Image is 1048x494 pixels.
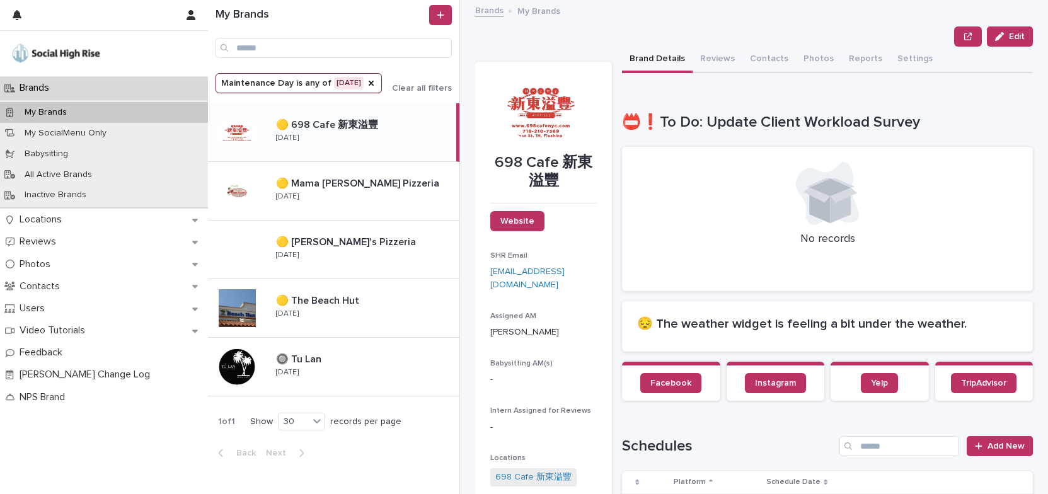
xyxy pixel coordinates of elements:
p: Feedback [14,347,72,359]
span: Instagram [755,379,796,388]
button: Maintenance Day [216,73,382,93]
h1: My Brands [216,8,427,22]
a: 🟡 Mama [PERSON_NAME] Pizzeria🟡 Mama [PERSON_NAME] Pizzeria [DATE] [208,162,459,221]
button: Next [261,447,314,459]
p: - [490,421,597,434]
button: Back [208,447,261,459]
span: Locations [490,454,526,462]
p: Photos [14,258,60,270]
p: 🟡 [PERSON_NAME]'s Pizzeria [276,234,418,248]
span: Add New [988,442,1025,451]
button: Photos [796,47,841,73]
p: [DATE] [276,309,299,318]
p: Platform [674,475,706,489]
span: Back [229,449,256,457]
p: 🔘 Tu Lan [276,351,324,365]
p: [DATE] [276,134,299,142]
p: NPS Brand [14,391,75,403]
a: Facebook [640,373,701,393]
p: Locations [14,214,72,226]
p: [DATE] [276,368,299,377]
h1: 📛❗To Do: Update Client Workload Survey [622,113,1033,132]
button: Contacts [742,47,796,73]
img: o5DnuTxEQV6sW9jFYBBf [10,41,102,66]
p: No records [637,233,1018,246]
p: My SocialMenu Only [14,128,117,139]
p: My Brands [14,107,77,118]
p: My Brands [517,3,560,17]
div: 30 [279,415,309,428]
span: Yelp [871,379,888,388]
h1: Schedules [622,437,834,456]
p: Babysitting [14,149,78,159]
p: Users [14,302,55,314]
p: Schedule Date [766,475,821,489]
p: 698 Cafe 新東溢豐 [490,154,597,190]
span: Clear all filters [392,84,452,93]
p: - [490,373,597,386]
a: 🟡 [PERSON_NAME]'s Pizzeria🟡 [PERSON_NAME]'s Pizzeria [DATE] [208,221,459,279]
a: 🟡 698 Cafe 新東溢豐🟡 698 Cafe 新東溢豐 [DATE] [208,103,459,162]
p: records per page [330,416,401,427]
p: [PERSON_NAME] Change Log [14,369,160,381]
a: Yelp [861,373,898,393]
p: 🟡 698 Cafe 新東溢豐 [276,117,381,131]
span: Website [500,217,534,226]
button: Reports [841,47,890,73]
span: Assigned AM [490,313,536,320]
p: Contacts [14,280,70,292]
p: 🟡 Mama [PERSON_NAME] Pizzeria [276,175,442,190]
a: TripAdvisor [951,373,1016,393]
p: Video Tutorials [14,325,95,336]
p: Reviews [14,236,66,248]
input: Search [839,436,959,456]
p: [PERSON_NAME] [490,326,597,339]
span: Facebook [650,379,691,388]
a: 698 Cafe 新東溢豐 [495,471,572,484]
input: Search [216,38,452,58]
button: Reviews [693,47,742,73]
span: Edit [1009,32,1025,41]
button: Brand Details [622,47,693,73]
p: Show [250,416,273,427]
button: Settings [890,47,940,73]
button: Edit [987,26,1033,47]
span: Babysitting AM(s) [490,360,553,367]
button: Clear all filters [382,84,452,93]
p: [DATE] [276,192,299,201]
span: Next [266,449,294,457]
a: 🔘 Tu Lan🔘 Tu Lan [DATE] [208,338,459,396]
a: Instagram [745,373,806,393]
p: Brands [14,82,59,94]
span: SHR Email [490,252,527,260]
span: TripAdvisor [961,379,1006,388]
h2: 😔 The weather widget is feeling a bit under the weather. [637,316,1018,331]
p: Inactive Brands [14,190,96,200]
a: 🟡 The Beach Hut🟡 The Beach Hut [DATE] [208,279,459,338]
p: [DATE] [276,251,299,260]
a: [EMAIL_ADDRESS][DOMAIN_NAME] [490,267,565,289]
a: Add New [967,436,1033,456]
p: 1 of 1 [208,406,245,437]
a: Website [490,211,544,231]
p: All Active Brands [14,169,102,180]
p: 🟡 The Beach Hut [276,292,362,307]
a: Brands [475,3,504,17]
span: Intern Assigned for Reviews [490,407,591,415]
